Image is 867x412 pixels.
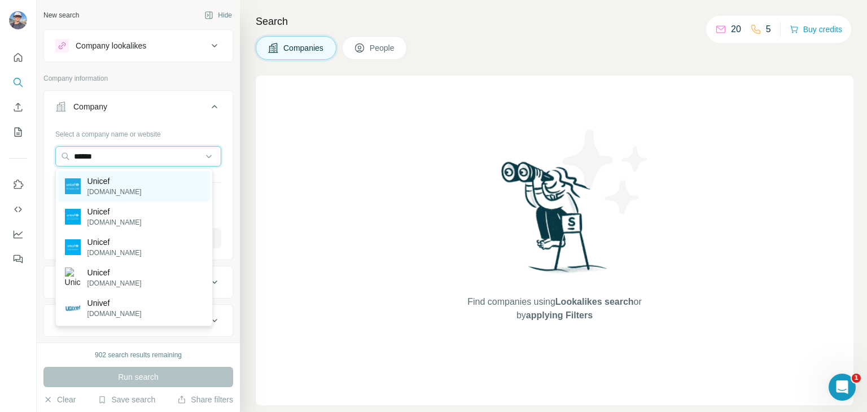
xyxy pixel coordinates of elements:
[790,21,842,37] button: Buy credits
[9,122,27,142] button: My lists
[43,394,76,405] button: Clear
[43,10,79,20] div: New search
[370,42,396,54] span: People
[9,199,27,220] button: Use Surfe API
[65,300,81,316] img: Univef
[9,11,27,29] img: Avatar
[44,269,233,296] button: Industry
[65,209,81,225] img: Unicef
[526,310,593,320] span: applying Filters
[44,32,233,59] button: Company lookalikes
[43,73,233,84] p: Company information
[852,374,861,383] span: 1
[731,23,741,36] p: 20
[44,93,233,125] button: Company
[55,125,221,139] div: Select a company name or website
[177,394,233,405] button: Share filters
[87,309,142,319] p: [DOMAIN_NAME]
[87,176,142,187] p: Unicef
[283,42,325,54] span: Companies
[829,374,856,401] iframe: Intercom live chat
[73,101,107,112] div: Company
[87,267,142,278] p: Unicef
[87,187,142,197] p: [DOMAIN_NAME]
[555,297,634,306] span: Lookalikes search
[9,47,27,68] button: Quick start
[65,178,81,194] img: Unicef
[464,295,645,322] span: Find companies using or by
[766,23,771,36] p: 5
[65,268,81,288] img: Unicef
[98,394,155,405] button: Save search
[555,121,656,222] img: Surfe Illustration - Stars
[87,217,142,227] p: [DOMAIN_NAME]
[9,97,27,117] button: Enrich CSV
[9,249,27,269] button: Feedback
[87,236,142,248] p: Unicef
[196,7,240,24] button: Hide
[9,174,27,195] button: Use Surfe on LinkedIn
[95,350,182,360] div: 902 search results remaining
[76,40,146,51] div: Company lookalikes
[9,224,27,244] button: Dashboard
[87,278,142,288] p: [DOMAIN_NAME]
[496,159,614,284] img: Surfe Illustration - Woman searching with binoculars
[44,307,233,334] button: HQ location
[87,297,142,309] p: Univef
[87,248,142,258] p: [DOMAIN_NAME]
[256,14,853,29] h4: Search
[65,239,81,255] img: Unicef
[9,72,27,93] button: Search
[87,206,142,217] p: Unicef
